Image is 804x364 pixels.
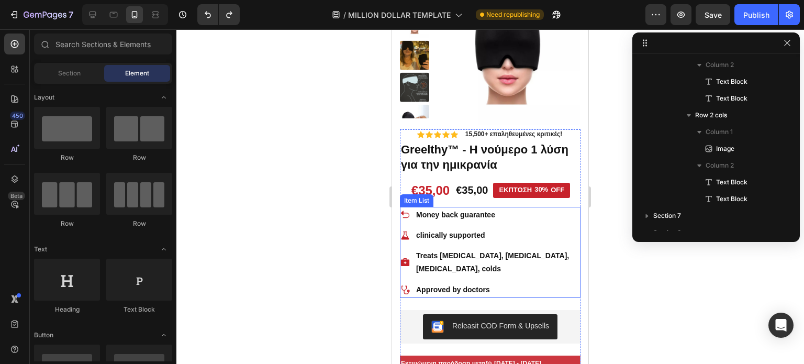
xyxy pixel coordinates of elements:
div: Row [106,153,172,162]
span: [DATE] - [DATE] [102,330,149,338]
span: Image [716,144,734,154]
div: Row [34,153,100,162]
div: Open Intercom Messenger [768,313,794,338]
div: 450 [10,112,25,120]
span: Need republishing [486,10,540,19]
div: Row [34,219,100,228]
button: Publish [734,4,778,25]
span: / [343,9,346,20]
span: Toggle open [155,89,172,106]
iframe: Design area [392,29,588,364]
span: Section [58,69,81,78]
span: Element [125,69,149,78]
span: Layout [34,93,54,102]
span: Text Block [716,76,747,87]
span: Section 8 [653,227,682,238]
input: Search Sections & Elements [34,34,172,54]
button: 7 [4,4,78,25]
span: Εκτιμώμενη παράδοση μεταξύ [9,330,100,338]
span: Column 2 [706,160,734,171]
span: Text Block [716,93,747,104]
div: Beta [8,192,25,200]
span: Save [705,10,722,19]
span: Section 7 [653,211,681,221]
div: Heading [34,305,100,314]
span: Toggle open [155,241,172,258]
span: Toggle open [155,327,172,344]
span: Button [34,330,53,340]
div: Undo/Redo [197,4,240,25]
span: Column 1 [706,127,733,137]
div: Row [106,219,172,228]
span: Text Block [716,194,747,204]
button: Save [696,4,730,25]
p: 7 [69,8,73,21]
span: Column 2 [706,60,734,70]
span: MILLION DOLLAR TEMPLATE [348,9,451,20]
span: Text [34,245,47,254]
div: Text Block [106,305,172,314]
span: Text Block [716,177,747,187]
div: Publish [743,9,769,20]
span: Row 2 cols [695,110,727,120]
